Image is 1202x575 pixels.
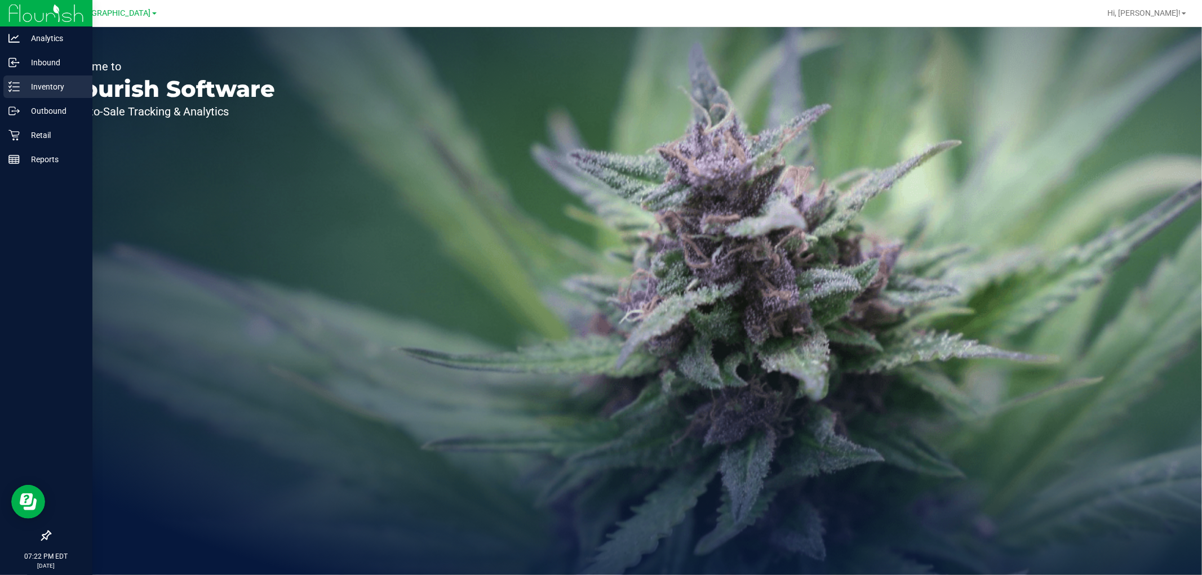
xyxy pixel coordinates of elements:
inline-svg: Inbound [8,57,20,68]
p: Reports [20,153,87,166]
inline-svg: Analytics [8,33,20,44]
inline-svg: Outbound [8,105,20,117]
p: Analytics [20,32,87,45]
span: [GEOGRAPHIC_DATA] [74,8,151,18]
iframe: Resource center [11,485,45,519]
p: Outbound [20,104,87,118]
inline-svg: Retail [8,130,20,141]
span: Hi, [PERSON_NAME]! [1107,8,1181,17]
inline-svg: Reports [8,154,20,165]
p: Inbound [20,56,87,69]
p: Flourish Software [61,78,275,100]
p: Inventory [20,80,87,93]
inline-svg: Inventory [8,81,20,92]
p: 07:22 PM EDT [5,551,87,561]
p: Retail [20,128,87,142]
p: Welcome to [61,61,275,72]
p: [DATE] [5,561,87,570]
p: Seed-to-Sale Tracking & Analytics [61,106,275,117]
